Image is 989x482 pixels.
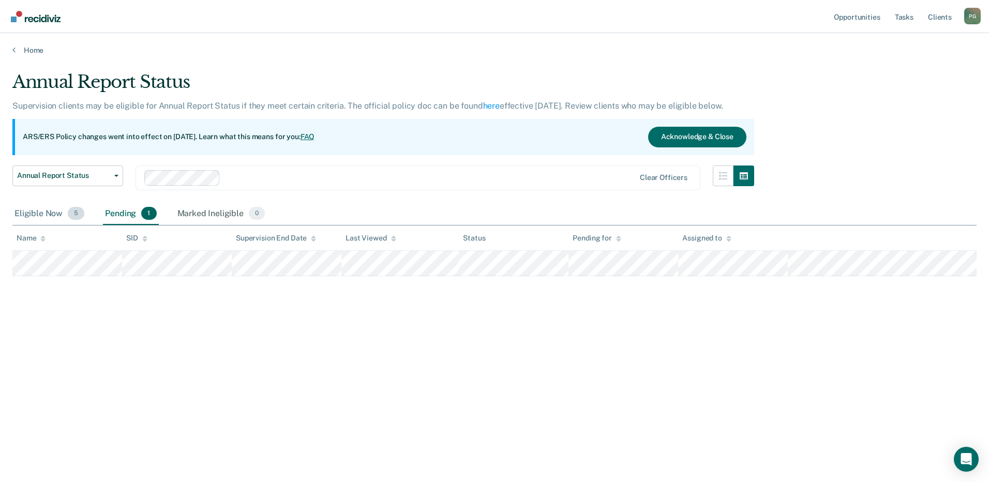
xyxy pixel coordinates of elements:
[103,203,158,225] div: Pending1
[236,234,316,243] div: Supervision End Date
[346,234,396,243] div: Last Viewed
[11,11,61,22] img: Recidiviz
[68,207,84,220] span: 5
[483,101,500,111] a: here
[12,46,977,55] a: Home
[682,234,731,243] div: Assigned to
[175,203,267,225] div: Marked Ineligible0
[964,8,981,24] button: Profile dropdown button
[301,132,315,141] a: FAQ
[463,234,485,243] div: Status
[17,171,110,180] span: Annual Report Status
[640,173,687,182] div: Clear officers
[126,234,147,243] div: SID
[12,165,123,186] button: Annual Report Status
[12,101,723,111] p: Supervision clients may be eligible for Annual Report Status if they meet certain criteria. The o...
[249,207,265,220] span: 0
[648,127,746,147] button: Acknowledge & Close
[17,234,46,243] div: Name
[141,207,156,220] span: 1
[23,132,314,142] p: ARS/ERS Policy changes went into effect on [DATE]. Learn what this means for you:
[954,447,979,472] div: Open Intercom Messenger
[964,8,981,24] div: P G
[12,71,754,101] div: Annual Report Status
[12,203,86,225] div: Eligible Now5
[573,234,621,243] div: Pending for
